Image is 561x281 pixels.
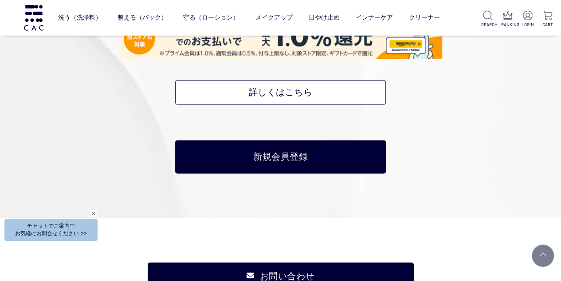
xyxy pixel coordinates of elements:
a: インナーケア [355,7,392,29]
a: 新規会員登録 [175,140,385,173]
a: 詳しくはこちら [175,80,385,104]
a: 整える（パック） [118,7,167,29]
a: クリーナー [408,7,439,29]
a: 日やけ止め [308,7,339,29]
a: 洗う（洗浄料） [58,7,102,29]
p: CART [541,21,554,28]
p: RANKING [501,21,514,28]
p: LOGIN [521,21,534,28]
a: LOGIN [521,11,534,28]
img: logo [23,5,45,30]
a: SEARCH [481,11,494,28]
a: メイクアップ [255,7,292,29]
a: RANKING [501,11,514,28]
a: 守る（ローション） [183,7,239,29]
a: CART [541,11,554,28]
p: SEARCH [481,21,494,28]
